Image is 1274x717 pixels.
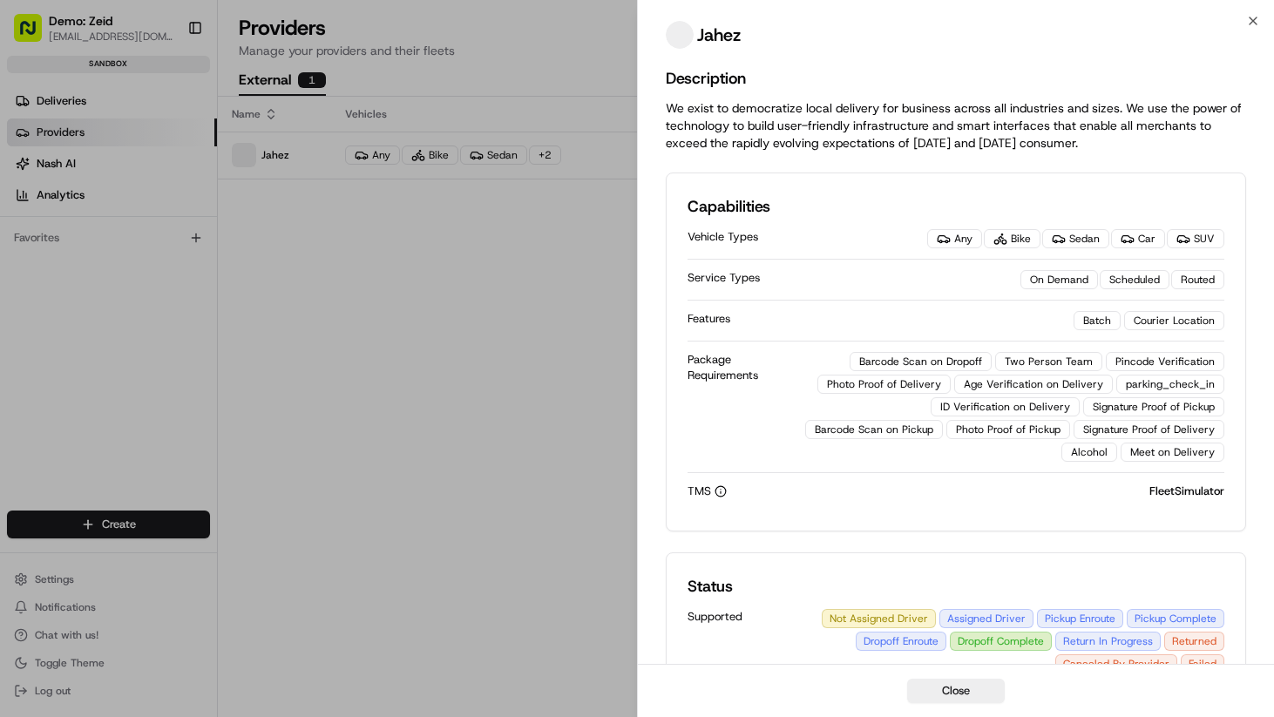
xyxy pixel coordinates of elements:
[1124,311,1224,330] div: Courier Location
[1083,397,1224,416] div: Signature Proof of Pickup
[995,352,1102,371] div: Two Person Team
[45,112,288,131] input: Clear
[805,420,943,439] div: Barcode Scan on Pickup
[817,375,951,394] div: Photo Proof of Delivery
[10,246,140,277] a: 📗Knowledge Base
[1116,375,1224,394] div: parking_check_in
[688,484,1149,499] div: TMS
[907,679,1005,703] button: Close
[931,397,1080,416] div: ID Verification on Delivery
[688,270,1020,286] div: Service Types
[927,229,982,248] div: Any
[984,229,1040,248] div: Bike
[688,609,795,625] span: Supported
[173,295,211,308] span: Pylon
[1121,443,1224,462] div: Meet on Delivery
[296,172,317,193] button: Start new chat
[1020,270,1098,289] div: On Demand
[1149,484,1224,499] p: FleetSimulator
[123,294,211,308] a: Powered byPylon
[954,375,1113,394] div: Age Verification on Delivery
[688,352,795,383] div: Package Requirements
[140,246,287,277] a: 💻API Documentation
[35,253,133,270] span: Knowledge Base
[1106,352,1224,371] div: Pincode Verification
[17,17,52,52] img: Nash
[59,184,220,198] div: We're available if you need us!
[688,311,1074,327] div: Features
[165,253,280,270] span: API Documentation
[697,23,741,47] h2: Jahez
[666,99,1246,152] p: We exist to democratize local delivery for business across all industries and sizes. We use the p...
[17,166,49,198] img: 1736555255976-a54dd68f-1ca7-489b-9aae-adbdc363a1c4
[946,420,1070,439] div: Photo Proof of Pickup
[1171,270,1224,289] div: Routed
[1111,229,1165,248] div: Car
[1100,270,1169,289] div: Scheduled
[17,70,317,98] p: Welcome 👋
[1042,229,1109,248] div: Sedan
[1061,443,1117,462] div: Alcohol
[666,66,1246,91] h2: Description
[17,254,31,268] div: 📗
[1074,311,1121,330] div: Batch
[1074,420,1224,439] div: Signature Proof of Delivery
[850,352,992,371] div: Barcode Scan on Dropoff
[688,194,1224,219] h2: Capabilities
[688,574,1224,599] h2: Status
[59,166,286,184] div: Start new chat
[1167,229,1224,248] div: SUV
[147,254,161,268] div: 💻
[688,229,927,245] div: Vehicle Types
